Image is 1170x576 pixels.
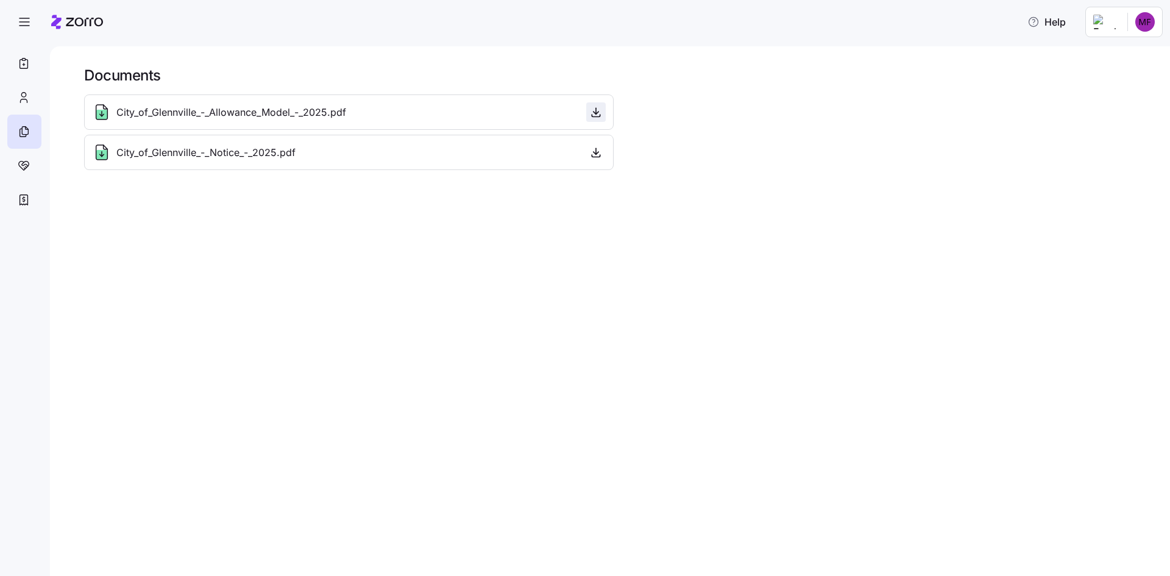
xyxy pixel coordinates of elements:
[1093,15,1118,29] img: Employer logo
[1027,15,1066,29] span: Help
[1018,10,1076,34] button: Help
[1135,12,1155,32] img: ab950ebd7c731523cc3f55f7534ab0d0
[116,105,346,120] span: City_of_Glennville_-_Allowance_Model_-_2025.pdf
[84,66,1153,85] h1: Documents
[116,145,296,160] span: City_of_Glennville_-_Notice_-_2025.pdf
